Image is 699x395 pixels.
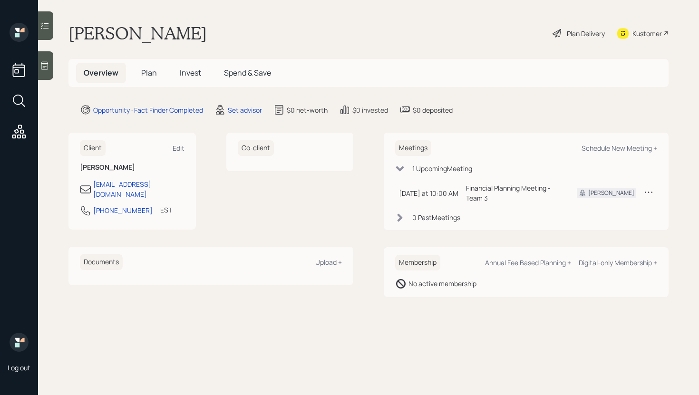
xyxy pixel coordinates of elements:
[80,140,106,156] h6: Client
[287,105,328,115] div: $0 net-worth
[160,205,172,215] div: EST
[141,67,157,78] span: Plan
[68,23,207,44] h1: [PERSON_NAME]
[352,105,388,115] div: $0 invested
[632,29,662,39] div: Kustomer
[228,105,262,115] div: Set advisor
[93,179,184,199] div: [EMAIL_ADDRESS][DOMAIN_NAME]
[466,183,562,203] div: Financial Planning Meeting - Team 3
[84,67,118,78] span: Overview
[395,255,440,270] h6: Membership
[93,105,203,115] div: Opportunity · Fact Finder Completed
[238,140,274,156] h6: Co-client
[180,67,201,78] span: Invest
[173,144,184,153] div: Edit
[412,164,472,173] div: 1 Upcoming Meeting
[399,188,458,198] div: [DATE] at 10:00 AM
[315,258,342,267] div: Upload +
[80,164,184,172] h6: [PERSON_NAME]
[567,29,605,39] div: Plan Delivery
[80,254,123,270] h6: Documents
[485,258,571,267] div: Annual Fee Based Planning +
[412,212,460,222] div: 0 Past Meeting s
[10,333,29,352] img: retirable_logo.png
[408,279,476,289] div: No active membership
[8,363,30,372] div: Log out
[579,258,657,267] div: Digital-only Membership +
[413,105,453,115] div: $0 deposited
[395,140,431,156] h6: Meetings
[224,67,271,78] span: Spend & Save
[588,189,634,197] div: [PERSON_NAME]
[582,144,657,153] div: Schedule New Meeting +
[93,205,153,215] div: [PHONE_NUMBER]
